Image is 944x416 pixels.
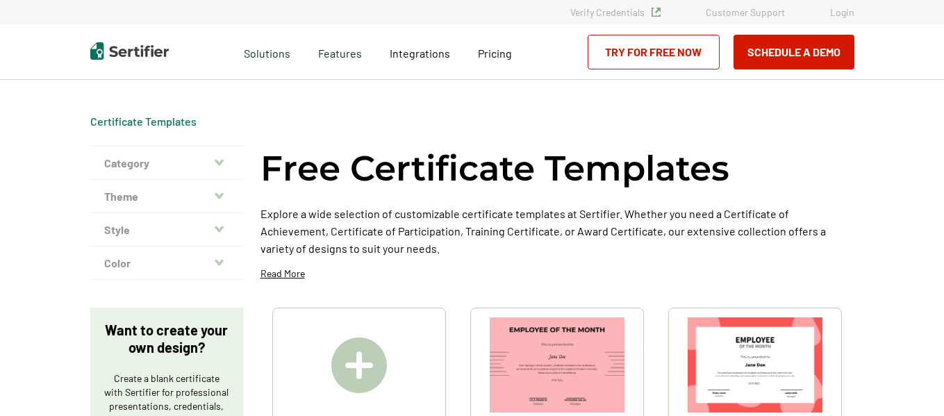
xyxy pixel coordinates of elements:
img: Modern & Red Employee of the Month Certificate Template [688,317,822,413]
p: Read More [260,267,305,281]
img: Create A Blank Certificate [331,338,387,393]
span: Pricing [478,47,512,60]
span: Features [318,43,362,60]
img: Simple & Modern Employee of the Month Certificate Template [490,317,624,413]
a: Integrations [390,43,450,60]
a: Login [830,6,854,18]
p: Want to create your own design? [104,322,229,356]
img: Sertifier | Digital Credentialing Platform [90,42,169,60]
img: Verified [652,8,661,17]
p: Explore a wide selection of customizable certificate templates at Sertifier. Whether you need a C... [260,205,854,257]
span: Integrations [390,47,450,60]
a: Customer Support [706,6,785,18]
a: Try for Free Now [588,35,720,69]
a: Verify Credentials [570,6,661,18]
div: Breadcrumb [90,115,197,128]
span: Solutions [244,43,290,60]
button: Color [90,247,243,280]
h1: Free Certificate Templates [260,146,729,191]
button: Category [90,147,243,180]
button: Style [90,213,243,247]
button: Theme [90,180,243,213]
a: Pricing [478,43,512,60]
a: Certificate Templates [90,115,197,128]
